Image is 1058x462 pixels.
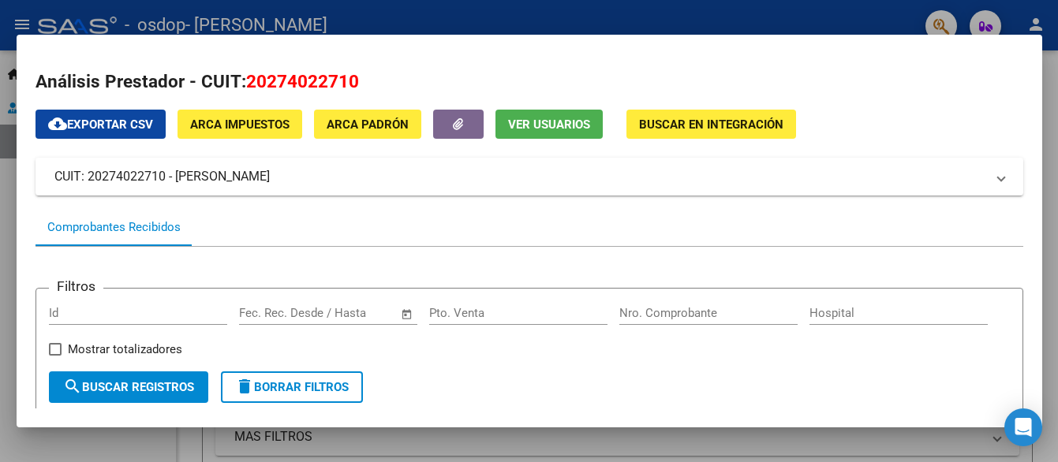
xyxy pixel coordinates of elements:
[317,306,394,320] input: Fecha fin
[235,380,349,394] span: Borrar Filtros
[327,117,409,132] span: ARCA Padrón
[49,276,103,296] h3: Filtros
[190,117,290,132] span: ARCA Impuestos
[36,69,1023,95] h2: Análisis Prestador - CUIT:
[178,110,302,139] button: ARCA Impuestos
[68,340,182,359] span: Mostrar totalizadores
[63,380,194,394] span: Buscar Registros
[36,110,166,139] button: Exportar CSV
[239,306,303,320] input: Fecha inicio
[1004,408,1042,446] div: Open Intercom Messenger
[49,371,208,403] button: Buscar Registros
[639,117,783,132] span: Buscar en Integración
[508,117,590,132] span: Ver Usuarios
[626,110,796,139] button: Buscar en Integración
[495,110,603,139] button: Ver Usuarios
[54,167,985,186] mat-panel-title: CUIT: 20274022710 - [PERSON_NAME]
[246,71,359,91] span: 20274022710
[398,305,416,323] button: Open calendar
[36,158,1023,196] mat-expansion-panel-header: CUIT: 20274022710 - [PERSON_NAME]
[63,377,82,396] mat-icon: search
[48,117,153,132] span: Exportar CSV
[221,371,363,403] button: Borrar Filtros
[235,377,254,396] mat-icon: delete
[48,114,67,133] mat-icon: cloud_download
[314,110,421,139] button: ARCA Padrón
[47,218,181,237] div: Comprobantes Recibidos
